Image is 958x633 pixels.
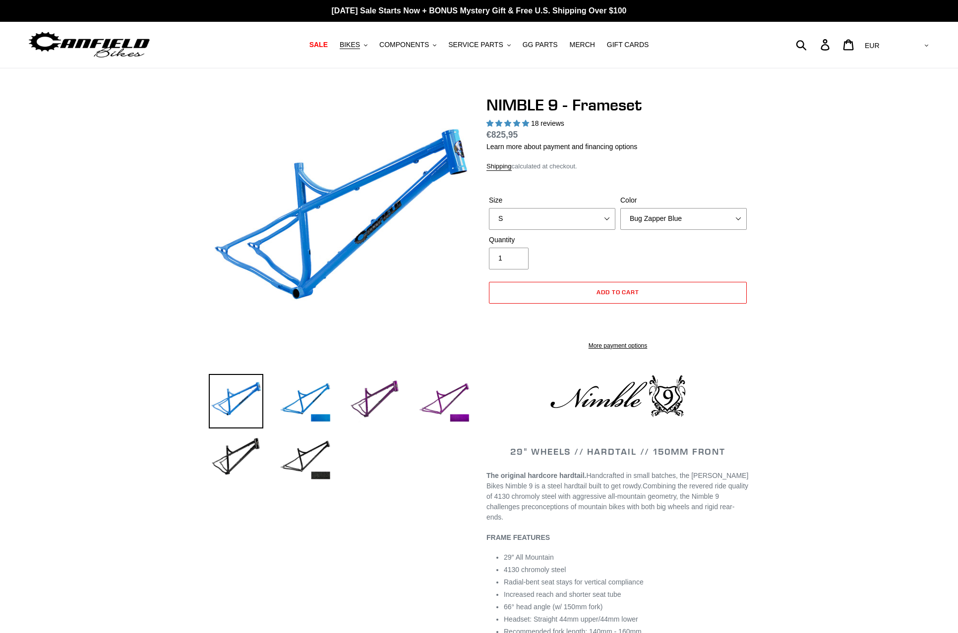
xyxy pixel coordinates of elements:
button: COMPONENTS [374,38,441,52]
label: Quantity [489,235,615,245]
span: SALE [309,41,328,49]
label: Color [620,195,747,206]
button: BIKES [335,38,372,52]
img: Load image into Gallery viewer, NIMBLE 9 - Frameset [278,374,333,428]
b: FRAME FEATURES [486,533,550,541]
button: Add to cart [489,282,747,304]
button: SERVICE PARTS [443,38,515,52]
img: Canfield Bikes [27,29,151,60]
img: Load image into Gallery viewer, NIMBLE 9 - Frameset [348,374,402,428]
span: Headset: Straight 44mm upper/44mm lower [504,615,638,623]
a: Shipping [486,162,512,171]
span: Combining the revered ride quality of 4130 chromoly steel with aggressive all-mountain geometry, ... [486,482,748,521]
h1: NIMBLE 9 - Frameset [486,96,749,114]
span: 18 reviews [531,119,564,127]
img: Load image into Gallery viewer, NIMBLE 9 - Frameset [209,374,263,428]
span: SERVICE PARTS [448,41,503,49]
img: Load image into Gallery viewer, NIMBLE 9 - Frameset [278,431,333,486]
span: 66° head angle (w/ 150mm fork) [504,603,602,611]
span: 4.89 stars [486,119,531,127]
span: COMPONENTS [379,41,429,49]
a: More payment options [489,341,747,350]
a: MERCH [565,38,600,52]
span: MERCH [570,41,595,49]
span: GIFT CARDS [607,41,649,49]
a: SALE [304,38,333,52]
label: Size [489,195,615,206]
span: Add to cart [597,288,640,296]
span: Increased reach and shorter seat tube [504,590,621,598]
span: BIKES [340,41,360,49]
input: Search [801,34,827,55]
div: calculated at checkout. [486,161,749,171]
iframe: PayPal-paypal [489,309,747,330]
span: Radial-bent seat stays for vertical compliance [504,578,644,586]
span: Handcrafted in small batches, the [PERSON_NAME] Bikes Nimble 9 is a steel hardtail built to get r... [486,472,748,490]
span: €825,95 [486,130,518,140]
span: GG PARTS [523,41,558,49]
img: Load image into Gallery viewer, NIMBLE 9 - Frameset [417,374,472,428]
a: GIFT CARDS [602,38,654,52]
span: 29″ All Mountain [504,553,554,561]
span: 4130 chromoly steel [504,566,566,574]
strong: The original hardcore hardtail. [486,472,586,479]
a: Learn more about payment and financing options [486,143,637,151]
img: Load image into Gallery viewer, NIMBLE 9 - Frameset [209,431,263,486]
span: 29" WHEELS // HARDTAIL // 150MM FRONT [510,446,725,457]
a: GG PARTS [518,38,563,52]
